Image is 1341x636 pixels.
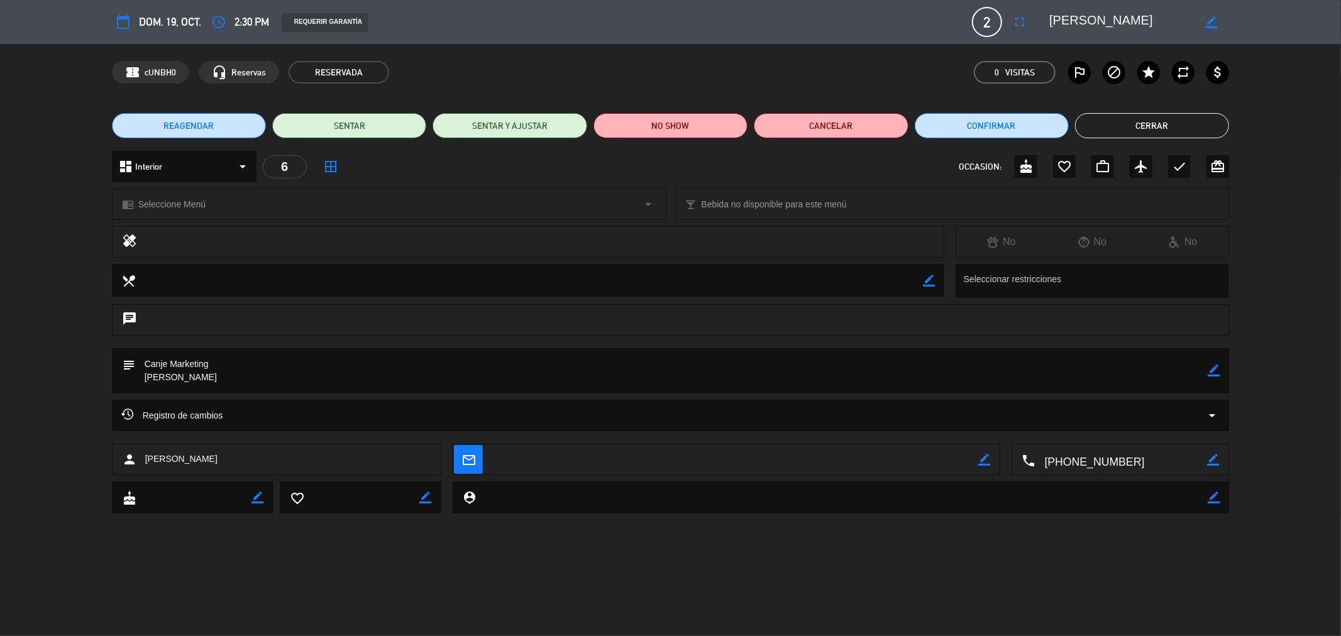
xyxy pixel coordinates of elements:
i: person [122,452,137,467]
i: card_giftcard [1210,159,1225,174]
span: 2:30 PM [235,13,269,31]
div: No [1047,234,1137,250]
i: border_color [1208,491,1220,503]
button: Cancelar [754,113,908,138]
i: calendar_today [116,14,131,30]
i: arrow_drop_down [1205,408,1220,423]
i: access_time [211,14,226,30]
button: fullscreen [1008,11,1031,33]
button: access_time [207,11,230,33]
i: chat [122,311,137,329]
i: star [1141,65,1156,80]
button: Cerrar [1075,113,1229,138]
button: Confirmar [915,113,1069,138]
i: favorite_border [1057,159,1072,174]
i: border_color [419,491,431,503]
div: No [1138,234,1228,250]
button: SENTAR [272,113,426,138]
i: chrome_reader_mode [122,199,134,211]
button: REAGENDAR [112,113,266,138]
i: subject [121,358,135,371]
span: cUNBH0 [145,65,176,80]
div: REQUERIR GARANTÍA [282,13,368,32]
i: local_bar [685,199,697,211]
i: border_color [978,454,990,466]
i: airplanemode_active [1134,159,1149,174]
div: 6 [263,155,307,178]
span: dom. 19, oct. [139,13,201,31]
i: local_phone [1022,453,1035,467]
i: border_color [1205,16,1217,28]
span: [PERSON_NAME] [145,452,218,466]
span: 2 [972,7,1002,37]
i: border_color [1208,365,1220,376]
button: NO SHOW [593,113,748,138]
i: person_pin [462,490,476,504]
i: border_color [251,491,263,503]
i: cake [1018,159,1034,174]
i: check [1172,159,1187,174]
span: Interior [135,160,162,174]
i: border_color [1207,454,1219,466]
span: confirmation_number [125,65,140,80]
button: calendar_today [112,11,135,33]
i: healing [122,233,137,251]
i: local_dining [121,273,135,287]
span: 0 [995,65,999,80]
i: favorite_border [290,491,304,505]
i: dashboard [118,159,133,174]
i: repeat [1176,65,1191,80]
span: OCCASION: [959,160,1002,174]
i: arrow_drop_down [641,197,656,212]
div: No [956,234,1047,250]
span: Reservas [231,65,266,80]
button: SENTAR Y AJUSTAR [433,113,587,138]
i: border_all [323,159,338,174]
i: cake [122,491,136,505]
i: attach_money [1210,65,1225,80]
i: border_color [923,275,935,287]
span: RESERVADA [289,61,389,84]
span: Bebida no disponible para este menú [702,197,847,212]
i: work_outline [1095,159,1110,174]
i: headset_mic [212,65,227,80]
i: outlined_flag [1072,65,1087,80]
i: block [1106,65,1122,80]
i: fullscreen [1012,14,1027,30]
span: Seleccione Menú [138,197,206,212]
span: Registro de cambios [121,408,223,423]
i: arrow_drop_down [235,159,250,174]
i: mail_outline [461,452,475,466]
em: Visitas [1005,65,1035,80]
span: REAGENDAR [163,119,214,133]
